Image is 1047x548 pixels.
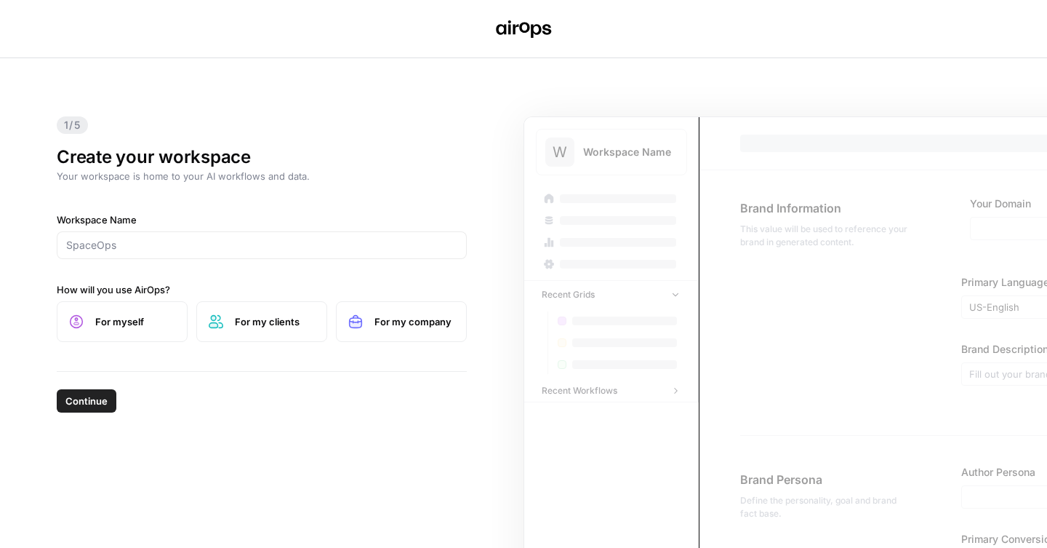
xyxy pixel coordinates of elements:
[57,389,116,413] button: Continue
[65,394,108,408] span: Continue
[235,314,315,329] span: For my clients
[57,282,467,297] label: How will you use AirOps?
[95,314,175,329] span: For myself
[57,146,467,169] h1: Create your workspace
[66,238,457,253] input: SpaceOps
[57,169,467,183] p: Your workspace is home to your AI workflows and data.
[57,213,467,227] label: Workspace Name
[57,116,88,134] span: 1/5
[374,314,454,329] span: For my company
[553,142,567,162] span: W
